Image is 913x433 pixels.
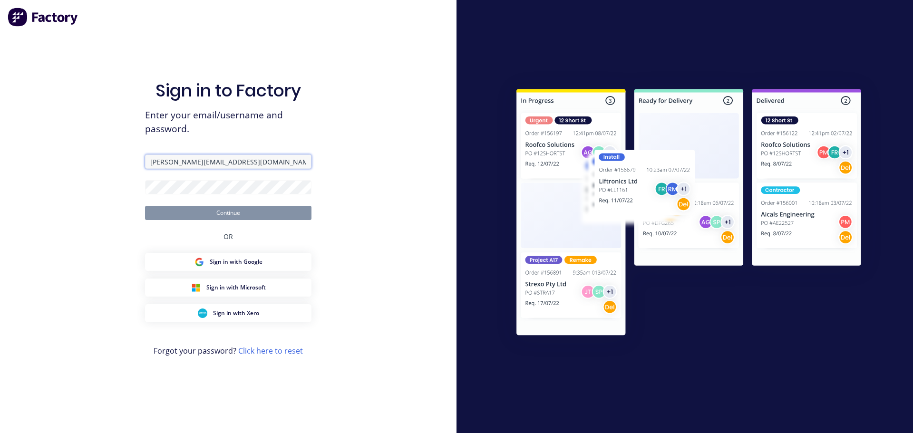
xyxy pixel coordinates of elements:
span: Sign in with Microsoft [206,283,266,292]
span: Sign in with Google [210,258,262,266]
button: Google Sign inSign in with Google [145,253,311,271]
input: Email/Username [145,154,311,169]
img: Microsoft Sign in [191,283,201,292]
img: Xero Sign in [198,308,207,318]
span: Sign in with Xero [213,309,259,318]
img: Google Sign in [194,257,204,267]
span: Forgot your password? [154,345,303,356]
img: Factory [8,8,79,27]
div: OR [223,220,233,253]
button: Microsoft Sign inSign in with Microsoft [145,279,311,297]
h1: Sign in to Factory [155,80,301,101]
span: Enter your email/username and password. [145,108,311,136]
button: Xero Sign inSign in with Xero [145,304,311,322]
a: Click here to reset [238,346,303,356]
button: Continue [145,206,311,220]
img: Sign in [495,70,882,358]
